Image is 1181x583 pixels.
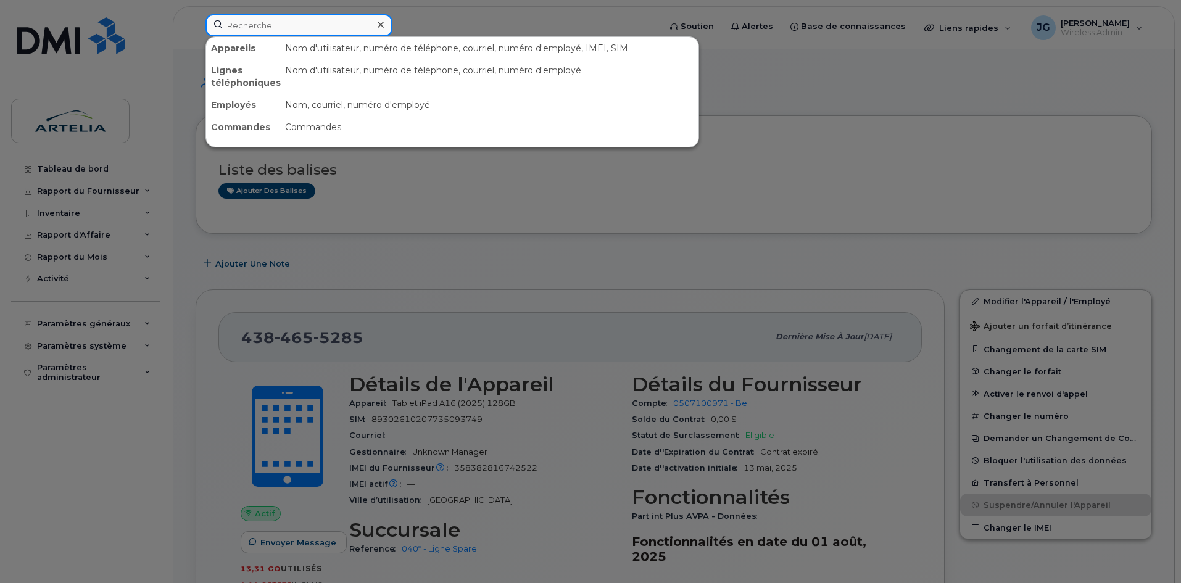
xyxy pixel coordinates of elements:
[206,94,280,116] div: Employés
[206,37,280,59] div: Appareils
[280,37,698,59] div: Nom d'utilisateur, numéro de téléphone, courriel, numéro d'employé, IMEI, SIM
[206,116,280,138] div: Commandes
[280,59,698,94] div: Nom d'utilisateur, numéro de téléphone, courriel, numéro d'employé
[280,94,698,116] div: Nom, courriel, numéro d'employé
[280,116,698,138] div: Commandes
[206,59,280,94] div: Lignes téléphoniques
